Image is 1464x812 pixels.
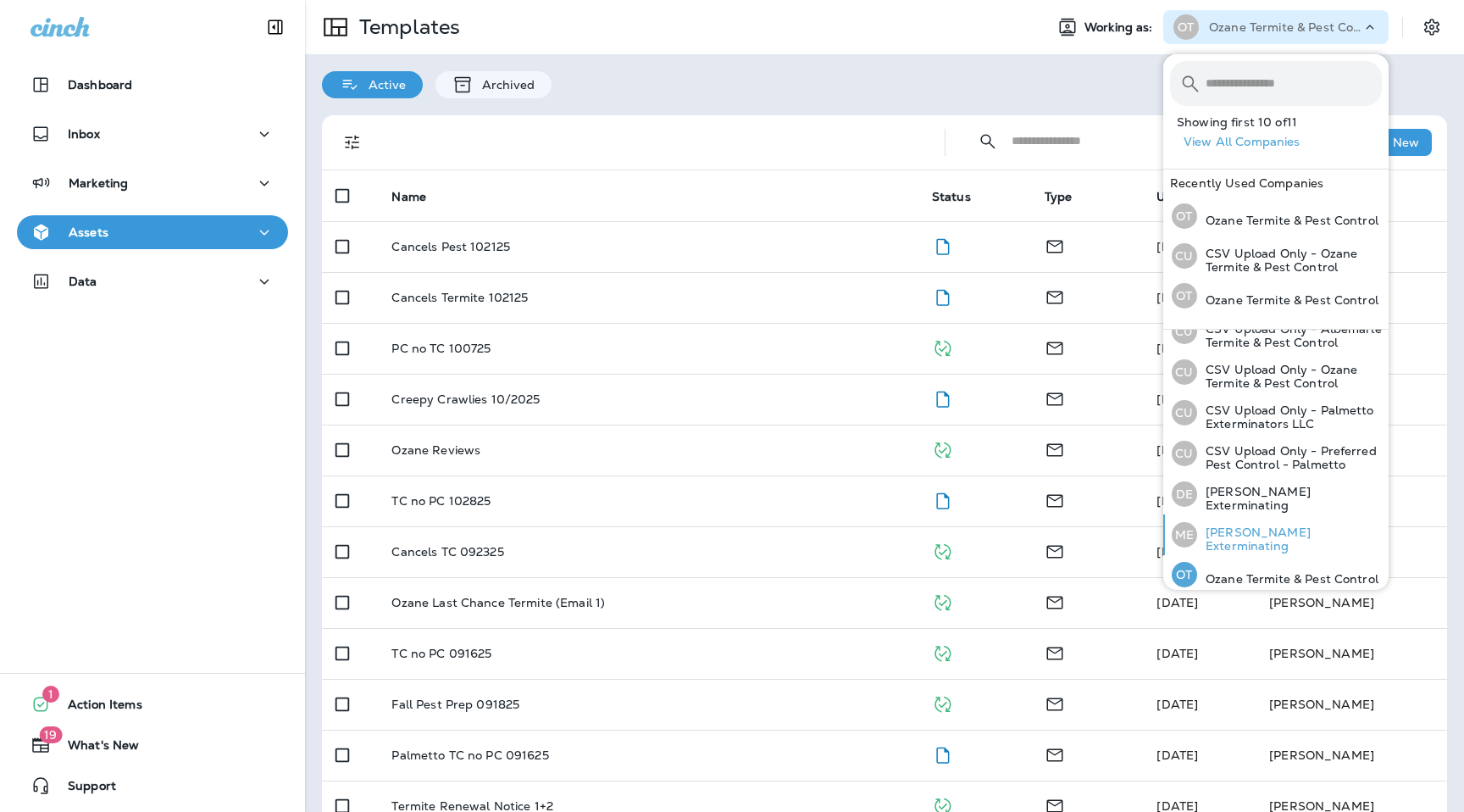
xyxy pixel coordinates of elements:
p: Cancels Termite 102125 [391,291,528,304]
div: CU [1172,441,1197,466]
button: CUCSV Upload Only - Palmetto Exterminators LLC [1163,392,1389,433]
span: Published [932,542,953,558]
button: Assets [17,215,288,249]
span: Published [932,593,953,609]
span: Julia Horton [1156,595,1198,610]
button: CUCSV Upload Only - Ozane Termite & Pest Control [1163,236,1389,276]
span: Published [932,339,953,354]
p: CSV Upload Only - Ozane Termite & Pest Control [1197,247,1382,274]
p: Ozane Last Chance Termite (Email 1) [391,596,605,609]
p: CSV Upload Only - Palmetto Exterminators LLC [1197,403,1382,431]
p: Templates [352,14,460,40]
div: CU [1172,243,1197,269]
div: OT [1172,562,1197,587]
div: ME [1172,522,1197,548]
button: Marketing [17,166,288,200]
button: CUCSV Upload Only - Albemarle Termite & Pest Control [1163,311,1389,352]
span: 19 [39,726,62,743]
span: Email [1045,441,1065,456]
p: CSV Upload Only - Preferred Pest Control - Palmetto [1197,444,1382,471]
span: Julia Horton [1156,646,1198,661]
td: [PERSON_NAME] [1256,679,1447,730]
span: Julia Horton [1156,493,1198,509]
span: Email [1045,492,1065,507]
span: Published [932,695,953,710]
td: [PERSON_NAME] [1256,577,1447,628]
p: TC no PC 102825 [391,494,491,508]
button: CUCSV Upload Only - Preferred Pest Control - Palmetto [1163,433,1389,474]
span: Julia Horton [1156,392,1198,407]
p: Showing first 10 of 11 [1177,115,1389,129]
p: CSV Upload Only - Albemarle Termite & Pest Control [1197,322,1382,349]
button: OTOzane Termite & Pest Control [1163,276,1389,315]
button: 1Action Items [17,687,288,721]
button: Support [17,769,288,803]
span: Email [1045,339,1065,354]
p: Dashboard [68,78,132,92]
p: Archived [474,78,535,92]
span: Name [391,190,426,204]
span: Published [932,441,953,456]
p: Inbox [68,127,100,141]
span: Working as: [1084,20,1156,35]
span: Email [1045,593,1065,609]
button: Filters [335,125,369,159]
button: OTOzane Termite & Pest Control [1163,197,1389,236]
span: Julia Horton [1156,544,1198,559]
span: Updated [1156,189,1230,204]
p: CSV Upload Only - Ozane Termite & Pest Control [1197,363,1382,390]
span: 1 [42,686,59,703]
p: Marketing [69,176,128,190]
p: Cancels Pest 102125 [391,240,510,253]
span: Julia Horton [1156,697,1198,712]
span: Published [932,644,953,659]
p: PC no TC 100725 [391,342,491,355]
button: ME[PERSON_NAME] Exterminating [1163,514,1389,555]
p: New [1393,136,1419,149]
span: Email [1045,695,1065,710]
span: Draft [932,746,953,761]
div: OT [1172,203,1197,229]
span: Email [1045,542,1065,558]
p: Assets [69,225,108,239]
p: Palmetto TC no PC 091625 [391,748,548,762]
span: Support [51,779,116,799]
span: Email [1045,746,1065,761]
button: Data [17,264,288,298]
td: [PERSON_NAME] [1256,730,1447,781]
button: OTOzane Termite & Pest Control [1163,555,1389,594]
p: TC no PC 091625 [391,647,491,660]
span: Type [1045,190,1073,204]
div: CU [1172,319,1197,344]
span: Type [1045,189,1095,204]
span: Email [1045,797,1065,812]
span: Email [1045,644,1065,659]
p: Data [69,275,97,288]
span: Julia Horton [1156,341,1198,356]
span: Julia Horton [1156,290,1198,305]
span: Draft [932,288,953,303]
button: 19What's New [17,728,288,762]
div: OT [1172,283,1197,309]
span: Email [1045,237,1065,253]
span: Action Items [51,698,142,718]
span: Status [932,189,993,204]
span: Draft [932,237,953,253]
p: Ozane Termite & Pest Control [1197,214,1378,227]
span: Draft [932,492,953,507]
span: What's New [51,738,139,759]
div: Recently Used Companies [1163,170,1389,197]
span: Julia Horton [1156,442,1198,458]
span: Published [932,797,953,812]
p: Ozane Reviews [391,443,480,457]
span: Updated [1156,190,1208,204]
p: Ozane Termite & Pest Control [1197,293,1378,307]
p: [PERSON_NAME] Exterminating [1197,485,1382,512]
div: CU [1172,400,1197,425]
button: Inbox [17,117,288,151]
p: [PERSON_NAME] Exterminating [1197,526,1382,553]
span: Status [932,190,971,204]
button: CUCSV Upload Only - Ozane Termite & Pest Control [1163,352,1389,392]
button: Collapse Search [971,125,1005,159]
button: View All Companies [1177,129,1389,155]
